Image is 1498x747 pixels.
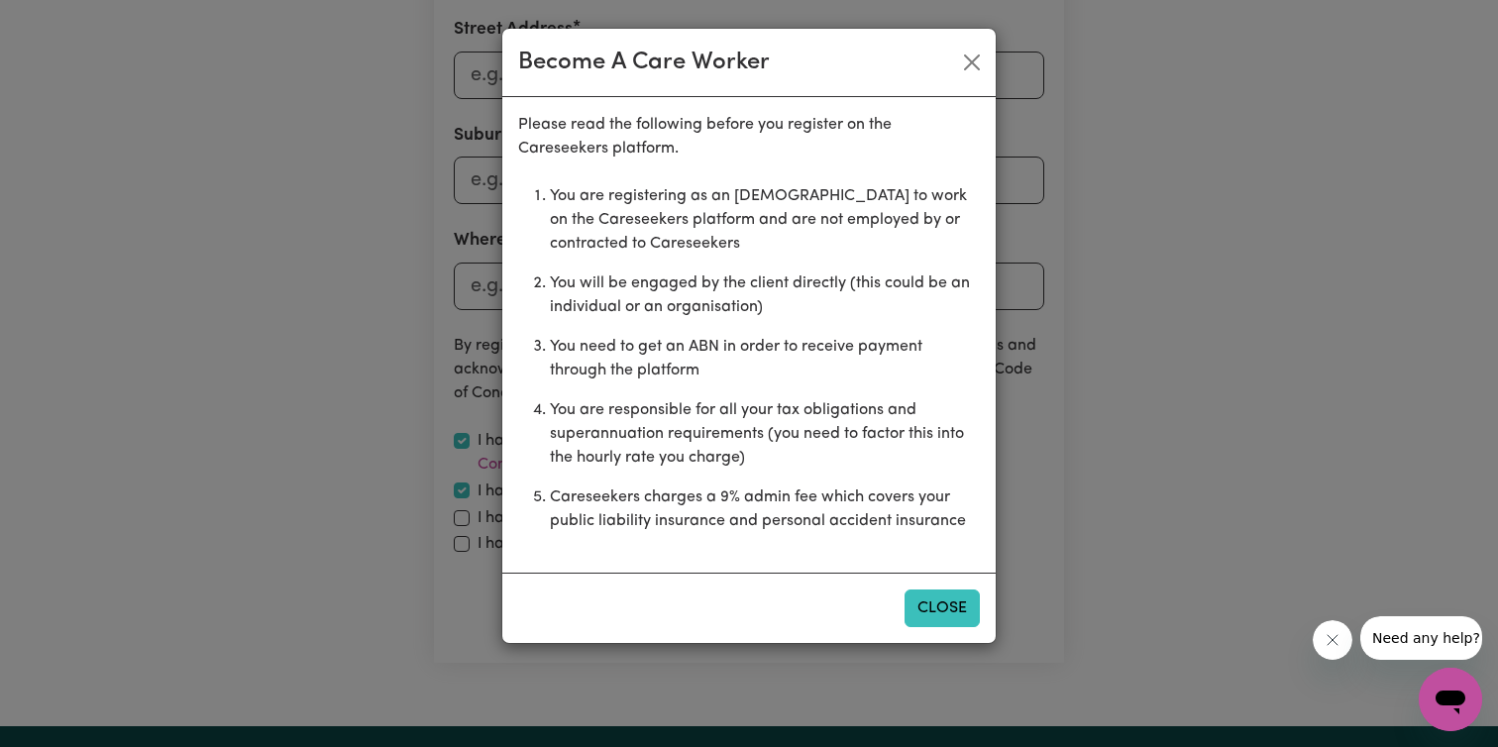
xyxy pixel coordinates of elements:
[518,113,980,160] p: Please read the following before you register on the Careseekers platform.
[956,47,988,78] button: Close
[550,327,980,390] li: You need to get an ABN in order to receive payment through the platform
[1360,616,1482,660] iframe: Message from company
[550,390,980,478] li: You are responsible for all your tax obligations and superannuation requirements (you need to fac...
[550,478,980,541] li: Careseekers charges a 9% admin fee which covers your public liability insurance and personal acci...
[518,45,770,80] div: Become A Care Worker
[550,264,980,327] li: You will be engaged by the client directly (this could be an individual or an organisation)
[1313,620,1352,660] iframe: Close message
[905,589,980,627] button: Close
[550,176,980,264] li: You are registering as an [DEMOGRAPHIC_DATA] to work on the Careseekers platform and are not empl...
[1419,668,1482,731] iframe: Button to launch messaging window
